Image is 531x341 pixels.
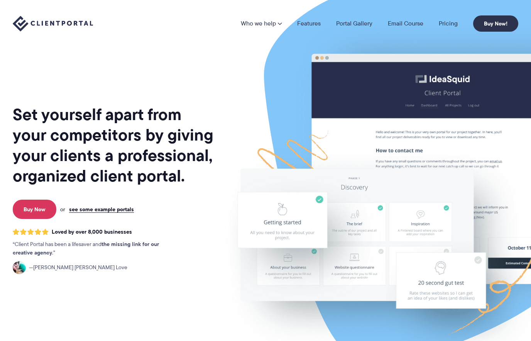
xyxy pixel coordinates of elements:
[13,104,215,186] h1: Set yourself apart from your competitors by giving your clients a professional, organized client ...
[13,240,175,257] p: Client Portal has been a lifesaver and .
[388,20,423,27] a: Email Course
[473,15,518,32] a: Buy Now!
[60,206,65,213] span: or
[29,263,127,272] span: [PERSON_NAME] [PERSON_NAME] Love
[13,200,56,219] a: Buy Now
[336,20,372,27] a: Portal Gallery
[69,206,134,213] a: see some example portals
[297,20,321,27] a: Features
[439,20,458,27] a: Pricing
[13,240,159,257] strong: the missing link for our creative agency
[52,229,132,235] span: Loved by over 8,000 businesses
[241,20,282,27] a: Who we help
